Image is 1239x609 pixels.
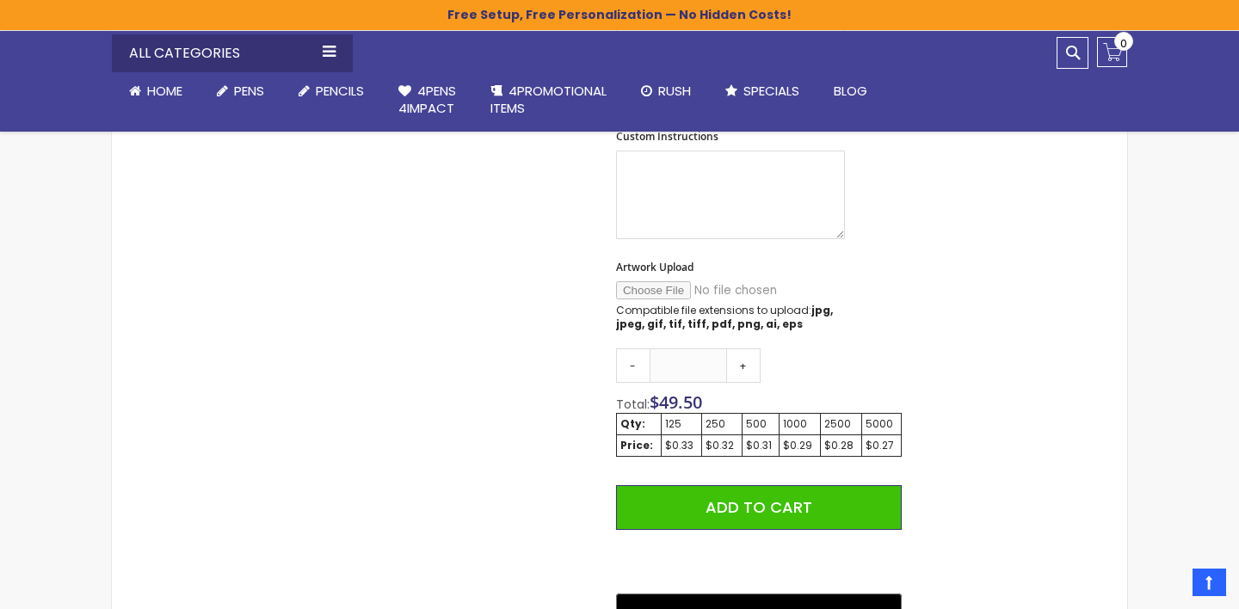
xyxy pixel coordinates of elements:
[147,82,182,100] span: Home
[817,72,885,110] a: Blog
[708,72,817,110] a: Specials
[834,82,867,100] span: Blog
[706,417,738,431] div: 250
[616,303,833,331] strong: jpg, jpeg, gif, tif, tiff, pdf, png, ai, eps
[616,396,650,413] span: Total:
[112,72,200,110] a: Home
[658,82,691,100] span: Rush
[1193,569,1226,596] a: Top
[824,439,858,452] div: $0.28
[200,72,281,110] a: Pens
[659,391,702,414] span: 49.50
[112,34,353,72] div: All Categories
[616,260,693,274] span: Artwork Upload
[398,82,456,117] span: 4Pens 4impact
[866,439,898,452] div: $0.27
[616,304,845,331] p: Compatible file extensions to upload:
[665,417,698,431] div: 125
[1120,35,1127,52] span: 0
[706,496,812,518] span: Add to Cart
[490,82,607,117] span: 4PROMOTIONAL ITEMS
[866,417,898,431] div: 5000
[620,438,653,452] strong: Price:
[316,82,364,100] span: Pencils
[824,417,858,431] div: 2500
[665,439,698,452] div: $0.33
[783,439,817,452] div: $0.29
[281,72,381,110] a: Pencils
[616,129,718,144] span: Custom Instructions
[1097,37,1127,67] a: 0
[234,82,264,100] span: Pens
[473,72,624,128] a: 4PROMOTIONALITEMS
[650,391,702,414] span: $
[746,439,775,452] div: $0.31
[616,348,650,383] a: -
[783,417,817,431] div: 1000
[726,348,761,383] a: +
[620,416,645,431] strong: Qty:
[381,72,473,128] a: 4Pens4impact
[624,72,708,110] a: Rush
[706,439,738,452] div: $0.32
[743,82,799,100] span: Specials
[616,485,902,530] button: Add to Cart
[616,543,902,581] iframe: PayPal
[746,417,775,431] div: 500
